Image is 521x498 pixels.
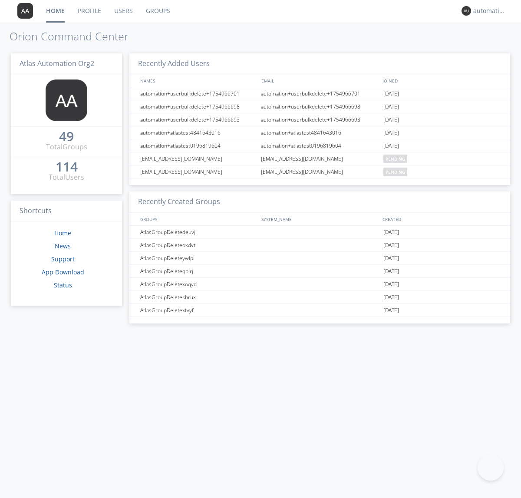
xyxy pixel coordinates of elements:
span: [DATE] [383,87,399,100]
a: automation+userbulkdelete+1754966698automation+userbulkdelete+1754966698[DATE] [129,100,510,113]
div: AtlasGroupDeletexoqyd [138,278,258,290]
div: AtlasGroupDeleteqpirj [138,265,258,277]
span: [DATE] [383,252,399,265]
div: automation+userbulkdelete+1754966701 [259,87,381,100]
a: automation+atlastest4841643016automation+atlastest4841643016[DATE] [129,126,510,139]
a: AtlasGroupDeletedeuvj[DATE] [129,226,510,239]
div: automation+userbulkdelete+1754966698 [259,100,381,113]
a: Home [54,229,71,237]
img: 373638.png [17,3,33,19]
div: EMAIL [259,74,380,87]
span: [DATE] [383,291,399,304]
div: JOINED [380,74,502,87]
div: [EMAIL_ADDRESS][DOMAIN_NAME] [138,165,258,178]
h3: Recently Added Users [129,53,510,75]
a: Status [54,281,72,289]
a: 114 [56,162,78,172]
a: [EMAIL_ADDRESS][DOMAIN_NAME][EMAIL_ADDRESS][DOMAIN_NAME]pending [129,165,510,178]
div: SYSTEM_NAME [259,213,380,225]
div: automation+atlastest4841643016 [259,126,381,139]
img: 373638.png [462,6,471,16]
div: Total Groups [46,142,87,152]
div: AtlasGroupDeleteywlpi [138,252,258,264]
div: AtlasGroupDeleteshrux [138,291,258,303]
span: [DATE] [383,139,399,152]
div: NAMES [138,74,257,87]
a: automation+atlastest0196819604automation+atlastest0196819604[DATE] [129,139,510,152]
div: automation+userbulkdelete+1754966693 [259,113,381,126]
a: AtlasGroupDeletexoqyd[DATE] [129,278,510,291]
a: automation+userbulkdelete+1754966701automation+userbulkdelete+1754966701[DATE] [129,87,510,100]
div: 49 [59,132,74,141]
a: 49 [59,132,74,142]
span: [DATE] [383,100,399,113]
div: 114 [56,162,78,171]
div: [EMAIL_ADDRESS][DOMAIN_NAME] [259,152,381,165]
span: [DATE] [383,113,399,126]
a: App Download [42,268,84,276]
div: automation+userbulkdelete+1754966698 [138,100,258,113]
div: automation+atlastest4841643016 [138,126,258,139]
span: pending [383,168,407,176]
a: AtlasGroupDeleteqpirj[DATE] [129,265,510,278]
a: AtlasGroupDeleteoxdvt[DATE] [129,239,510,252]
a: automation+userbulkdelete+1754966693automation+userbulkdelete+1754966693[DATE] [129,113,510,126]
div: automation+atlas+nodispatch+org2 [473,7,506,15]
div: [EMAIL_ADDRESS][DOMAIN_NAME] [138,152,258,165]
div: AtlasGroupDeletextvyf [138,304,258,317]
span: [DATE] [383,239,399,252]
a: News [55,242,71,250]
iframe: Toggle Customer Support [478,455,504,481]
img: 373638.png [46,79,87,121]
h3: Shortcuts [11,201,122,222]
div: AtlasGroupDeletedeuvj [138,226,258,238]
div: automation+atlastest0196819604 [138,139,258,152]
h3: Recently Created Groups [129,191,510,213]
div: automation+atlastest0196819604 [259,139,381,152]
a: AtlasGroupDeleteshrux[DATE] [129,291,510,304]
span: [DATE] [383,265,399,278]
div: AtlasGroupDeleteoxdvt [138,239,258,251]
div: automation+userbulkdelete+1754966701 [138,87,258,100]
span: [DATE] [383,126,399,139]
div: Total Users [49,172,84,182]
span: Atlas Automation Org2 [20,59,94,68]
div: GROUPS [138,213,257,225]
a: AtlasGroupDeletextvyf[DATE] [129,304,510,317]
span: [DATE] [383,278,399,291]
span: [DATE] [383,304,399,317]
a: [EMAIL_ADDRESS][DOMAIN_NAME][EMAIL_ADDRESS][DOMAIN_NAME]pending [129,152,510,165]
a: AtlasGroupDeleteywlpi[DATE] [129,252,510,265]
div: CREATED [380,213,502,225]
div: automation+userbulkdelete+1754966693 [138,113,258,126]
span: [DATE] [383,226,399,239]
a: Support [51,255,75,263]
span: pending [383,155,407,163]
div: [EMAIL_ADDRESS][DOMAIN_NAME] [259,165,381,178]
